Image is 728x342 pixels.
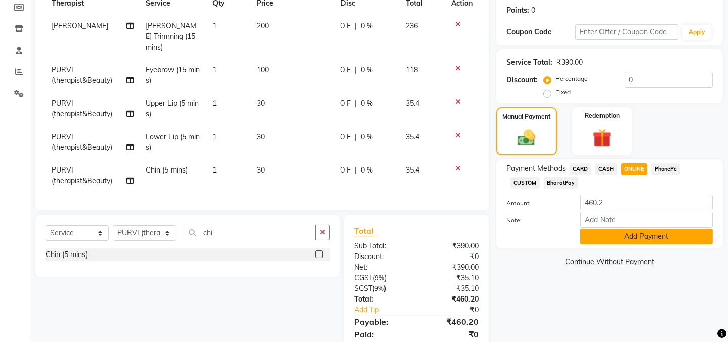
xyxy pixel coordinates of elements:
[416,262,486,273] div: ₹390.00
[621,163,648,175] span: ONLINE
[406,165,419,175] span: 35.4
[651,163,680,175] span: PhonePe
[256,99,265,108] span: 30
[256,21,269,30] span: 200
[555,74,588,83] label: Percentage
[374,284,384,292] span: 9%
[506,57,552,68] div: Service Total:
[212,21,217,30] span: 1
[340,65,351,75] span: 0 F
[406,132,419,141] span: 35.4
[340,21,351,31] span: 0 F
[52,165,112,185] span: PURVI (therapist&Beauty)
[510,177,540,189] span: CUSTOM
[347,251,416,262] div: Discount:
[354,273,373,282] span: CGST
[361,165,373,176] span: 0 %
[355,132,357,142] span: |
[46,249,88,260] div: Chin (5 mins)
[506,163,566,174] span: Payment Methods
[570,163,591,175] span: CARD
[585,111,620,120] label: Redemption
[347,316,416,328] div: Payable:
[347,262,416,273] div: Net:
[580,212,713,228] input: Add Note
[595,163,617,175] span: CASH
[354,284,372,293] span: SGST
[416,273,486,283] div: ₹35.10
[361,21,373,31] span: 0 %
[347,294,416,305] div: Total:
[531,5,535,16] div: 0
[499,199,573,208] label: Amount:
[146,132,200,152] span: Lower Lip (5 mins)
[212,99,217,108] span: 1
[52,65,112,85] span: PURVI (therapist&Beauty)
[416,241,486,251] div: ₹390.00
[544,177,578,189] span: BharatPay
[416,316,486,328] div: ₹460.20
[212,165,217,175] span: 1
[52,21,108,30] span: [PERSON_NAME]
[52,132,112,152] span: PURVI (therapist&Beauty)
[146,165,188,175] span: Chin (5 mins)
[347,273,416,283] div: ( )
[416,251,486,262] div: ₹0
[355,165,357,176] span: |
[512,127,541,148] img: _cash.svg
[184,225,316,240] input: Search or Scan
[256,165,265,175] span: 30
[355,98,357,109] span: |
[406,65,418,74] span: 118
[587,126,617,150] img: _gift.svg
[355,21,357,31] span: |
[347,283,416,294] div: ( )
[146,21,196,52] span: [PERSON_NAME] Trimming (15 mins)
[556,57,583,68] div: ₹390.00
[361,132,373,142] span: 0 %
[340,165,351,176] span: 0 F
[347,241,416,251] div: Sub Total:
[256,132,265,141] span: 30
[212,65,217,74] span: 1
[575,24,678,40] input: Enter Offer / Coupon Code
[428,305,486,315] div: ₹0
[555,88,571,97] label: Fixed
[506,5,529,16] div: Points:
[406,99,419,108] span: 35.4
[355,65,357,75] span: |
[212,132,217,141] span: 1
[146,65,200,85] span: Eyebrow (15 mins)
[347,305,428,315] a: Add Tip
[580,195,713,210] input: Amount
[498,256,721,267] a: Continue Without Payment
[416,283,486,294] div: ₹35.10
[361,65,373,75] span: 0 %
[354,226,377,236] span: Total
[347,328,416,340] div: Paid:
[146,99,199,118] span: Upper Lip (5 mins)
[502,112,551,121] label: Manual Payment
[52,99,112,118] span: PURVI (therapist&Beauty)
[375,274,384,282] span: 9%
[580,229,713,244] button: Add Payment
[682,25,711,40] button: Apply
[416,294,486,305] div: ₹460.20
[340,98,351,109] span: 0 F
[406,21,418,30] span: 236
[506,75,538,85] div: Discount:
[256,65,269,74] span: 100
[499,216,573,225] label: Note:
[340,132,351,142] span: 0 F
[506,27,575,37] div: Coupon Code
[416,328,486,340] div: ₹0
[361,98,373,109] span: 0 %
